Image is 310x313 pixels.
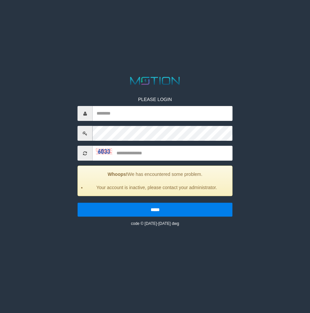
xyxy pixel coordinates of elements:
img: captcha [96,148,113,155]
strong: Whoops! [108,172,127,177]
img: MOTION_logo.png [128,76,182,86]
small: code © [DATE]-[DATE] dwg [131,221,179,226]
div: We has encountered some problem. [78,166,233,196]
p: PLEASE LOGIN [78,96,233,103]
li: Your account is inactive, please contact your administrator. [86,184,227,191]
